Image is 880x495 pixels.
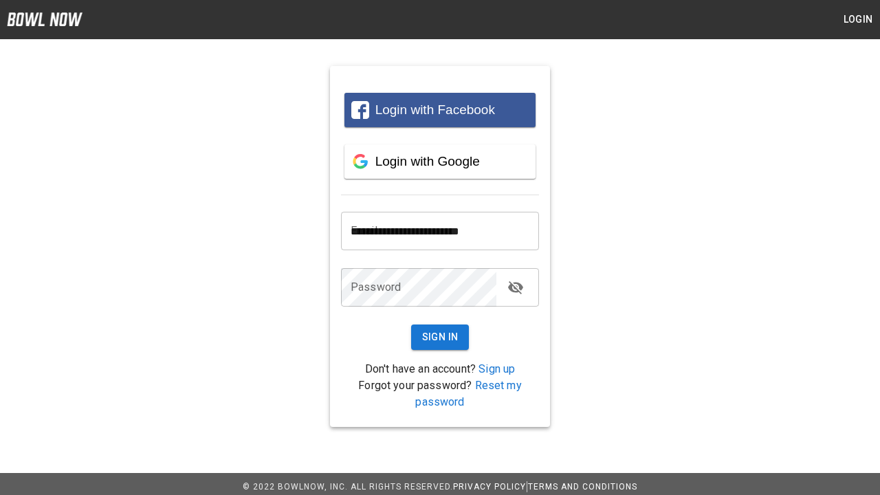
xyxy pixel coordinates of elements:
p: Don't have an account? [341,361,539,377]
p: Forgot your password? [341,377,539,410]
span: Login with Facebook [375,102,495,117]
a: Privacy Policy [453,482,526,492]
a: Terms and Conditions [528,482,637,492]
span: Login with Google [375,154,480,168]
a: Sign up [478,362,515,375]
button: Login with Google [344,144,536,179]
button: toggle password visibility [502,274,529,301]
button: Login with Facebook [344,93,536,127]
img: logo [7,12,82,26]
span: © 2022 BowlNow, Inc. All Rights Reserved. [243,482,453,492]
button: Login [836,7,880,32]
a: Reset my password [415,379,521,408]
button: Sign In [411,324,470,350]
